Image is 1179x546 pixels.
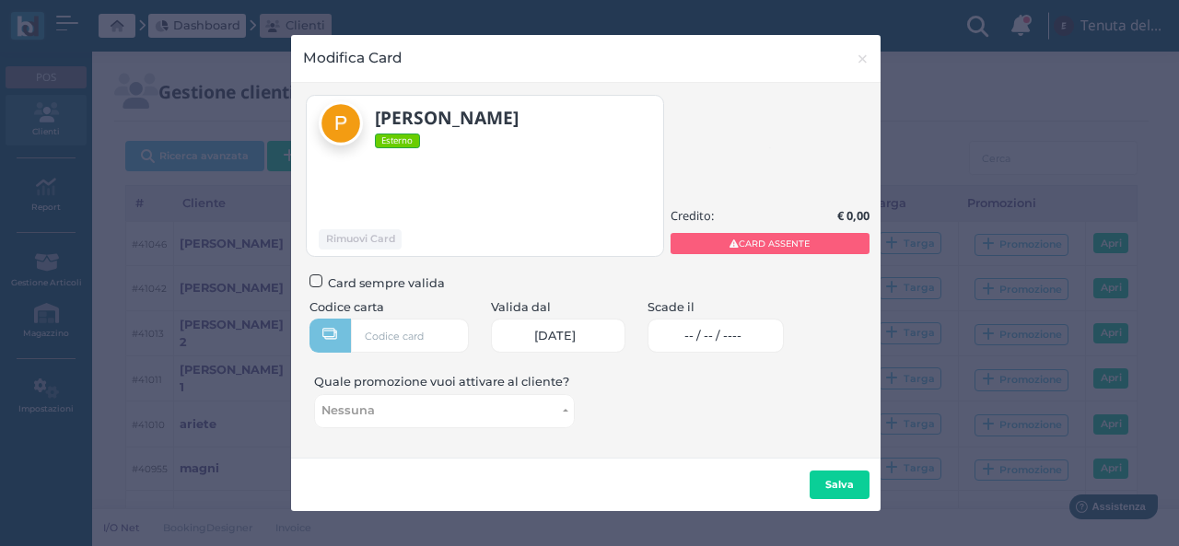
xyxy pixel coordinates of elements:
[314,394,575,428] button: Nessuna
[825,478,854,491] b: Salva
[309,298,384,316] label: Codice carta
[491,298,551,316] label: Valida dal
[328,274,445,292] span: Card sempre valida
[684,329,741,343] span: -- / -- / ----
[54,15,122,29] span: Assistenza
[351,319,469,353] input: Codice card
[375,134,420,148] span: Esterno
[856,47,870,71] span: ×
[810,470,870,500] button: Salva
[319,229,402,250] button: Rimuovi Card
[648,298,695,316] label: Scade il
[303,47,402,68] h4: Modifica Card
[321,403,563,418] span: Nessuna
[319,101,363,145] img: peter
[534,329,576,343] span: [DATE]
[375,105,519,130] b: [PERSON_NAME]
[671,209,714,222] h5: Credito:
[314,373,569,390] label: Quale promozione vuoi attivare al cliente?
[671,233,870,253] span: CARD ASSENTE
[837,207,870,224] b: € 0,00
[319,101,575,148] a: [PERSON_NAME] Esterno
